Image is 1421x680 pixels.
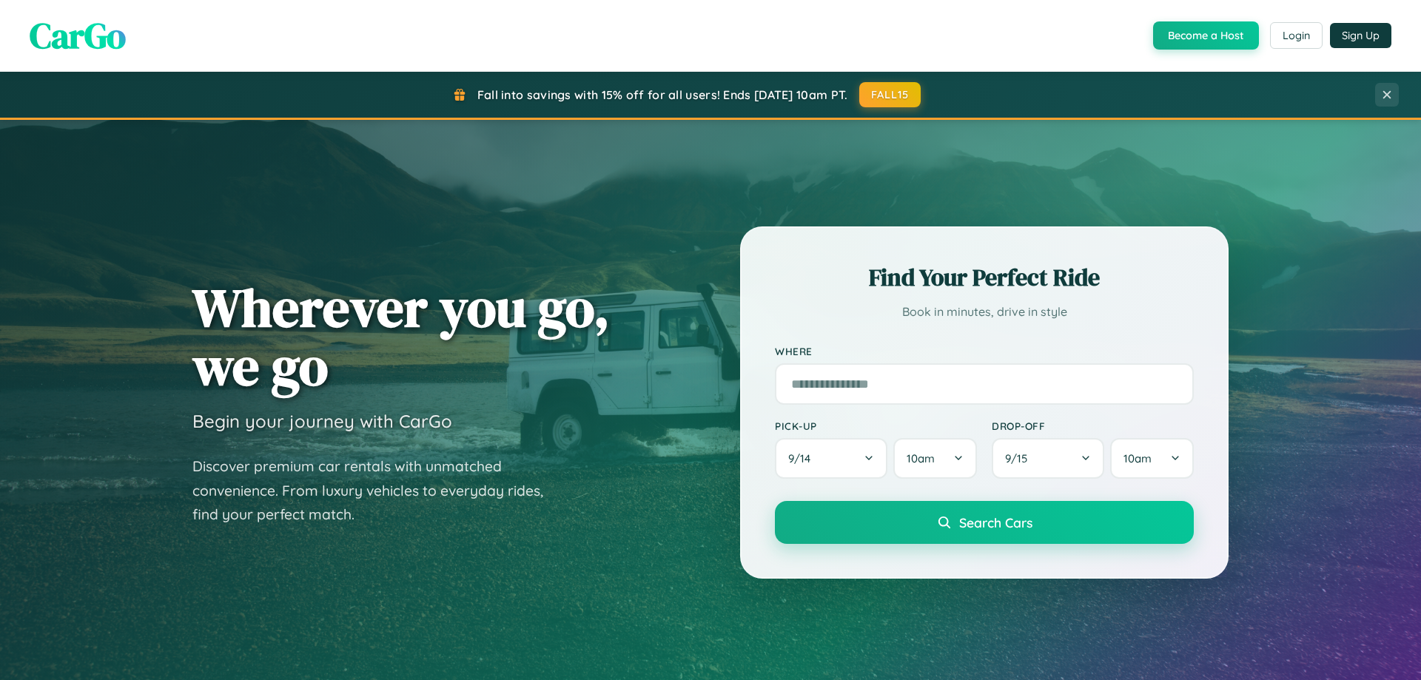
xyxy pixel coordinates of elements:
[893,438,977,479] button: 10am
[775,345,1194,357] label: Where
[1123,451,1152,465] span: 10am
[1153,21,1259,50] button: Become a Host
[775,501,1194,544] button: Search Cars
[907,451,935,465] span: 10am
[859,82,921,107] button: FALL15
[788,451,818,465] span: 9 / 14
[192,278,610,395] h1: Wherever you go, we go
[775,261,1194,294] h2: Find Your Perfect Ride
[959,514,1032,531] span: Search Cars
[775,420,977,432] label: Pick-up
[192,410,452,432] h3: Begin your journey with CarGo
[30,11,126,60] span: CarGo
[1005,451,1035,465] span: 9 / 15
[477,87,848,102] span: Fall into savings with 15% off for all users! Ends [DATE] 10am PT.
[192,454,562,527] p: Discover premium car rentals with unmatched convenience. From luxury vehicles to everyday rides, ...
[775,301,1194,323] p: Book in minutes, drive in style
[992,438,1104,479] button: 9/15
[1110,438,1194,479] button: 10am
[992,420,1194,432] label: Drop-off
[775,438,887,479] button: 9/14
[1330,23,1391,48] button: Sign Up
[1270,22,1323,49] button: Login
